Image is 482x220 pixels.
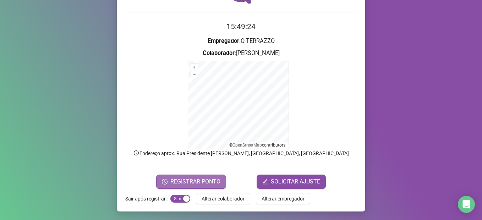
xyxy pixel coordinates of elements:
[226,22,256,31] time: 15:49:24
[125,37,357,46] h3: : O TERRAZZO
[125,149,357,157] p: Endereço aprox. : Rua Presidente [PERSON_NAME], [GEOGRAPHIC_DATA], [GEOGRAPHIC_DATA]
[162,179,168,185] span: clock-circle
[191,64,198,71] button: +
[232,143,262,148] a: OpenStreetMap
[156,175,226,189] button: REGISTRAR PONTO
[256,193,310,204] button: Alterar empregador
[257,175,326,189] button: editSOLICITAR AJUSTE
[125,193,170,204] label: Sair após registrar
[262,195,305,203] span: Alterar empregador
[271,177,320,186] span: SOLICITAR AJUSTE
[202,195,245,203] span: Alterar colaborador
[262,179,268,185] span: edit
[458,196,475,213] div: Open Intercom Messenger
[229,143,286,148] li: © contributors.
[170,177,220,186] span: REGISTRAR PONTO
[203,50,235,56] strong: Colaborador
[196,193,250,204] button: Alterar colaborador
[191,71,198,78] button: –
[133,150,139,156] span: info-circle
[208,38,239,44] strong: Empregador
[125,49,357,58] h3: : [PERSON_NAME]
